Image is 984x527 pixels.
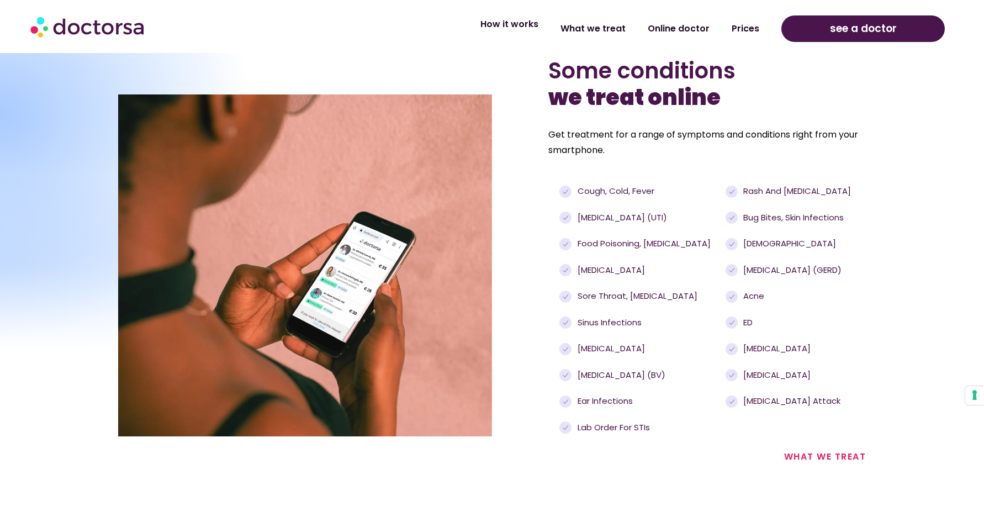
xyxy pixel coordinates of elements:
span: [MEDICAL_DATA] [575,264,645,277]
span: [MEDICAL_DATA] [575,342,645,355]
span: [MEDICAL_DATA] [740,342,811,355]
span: Sinus infections [575,317,642,329]
span: [MEDICAL_DATA] [740,369,811,382]
a: [MEDICAL_DATA] (UTI) [559,212,720,224]
span: [MEDICAL_DATA] (UTI) [575,212,667,224]
a: Cough, cold, fever [559,185,720,198]
span: [MEDICAL_DATA] (GERD) [740,264,842,277]
a: [DEMOGRAPHIC_DATA] [726,238,856,250]
span: ED [740,317,753,329]
a: Prices [721,16,770,41]
a: Acne [726,290,856,303]
span: Ear infections [575,395,633,408]
span: Rash and [MEDICAL_DATA] [740,185,851,198]
h2: Some conditions [548,57,866,110]
nav: Menu [256,16,770,41]
a: Online doctor [637,16,721,41]
a: [MEDICAL_DATA] (BV) [559,369,720,382]
span: Bug bites, skin infections [740,212,844,224]
span: Food poisoning, [MEDICAL_DATA] [575,238,711,250]
span: [MEDICAL_DATA] (BV) [575,369,665,382]
a: [MEDICAL_DATA] [726,369,856,382]
b: we treat online [548,82,721,113]
a: What we treat [549,16,637,41]
span: Lab order for STIs [575,421,650,434]
a: see a doctor [781,15,945,42]
a: [MEDICAL_DATA] [559,264,720,277]
span: Acne [740,290,764,303]
span: see a doctor [830,20,897,38]
span: Cough, cold, fever [575,185,654,198]
a: Ear infections [559,395,720,408]
a: Bug bites, skin infections [726,212,856,224]
a: Sore throat, [MEDICAL_DATA] [559,290,720,303]
a: what we treat [784,450,866,463]
span: [DEMOGRAPHIC_DATA] [740,238,836,250]
a: [MEDICAL_DATA] [559,342,720,355]
a: Sinus infections [559,317,720,329]
span: [MEDICAL_DATA] attack [740,395,840,408]
p: Get treatment for a range of symptoms and conditions right from your smartphone. [548,127,866,158]
a: Rash and [MEDICAL_DATA] [726,185,856,198]
span: Sore throat, [MEDICAL_DATA] [575,290,697,303]
button: Your consent preferences for tracking technologies [965,386,984,405]
a: [MEDICAL_DATA] attack [726,395,856,408]
a: How it works [469,12,549,37]
a: Food poisoning, [MEDICAL_DATA] [559,238,720,250]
